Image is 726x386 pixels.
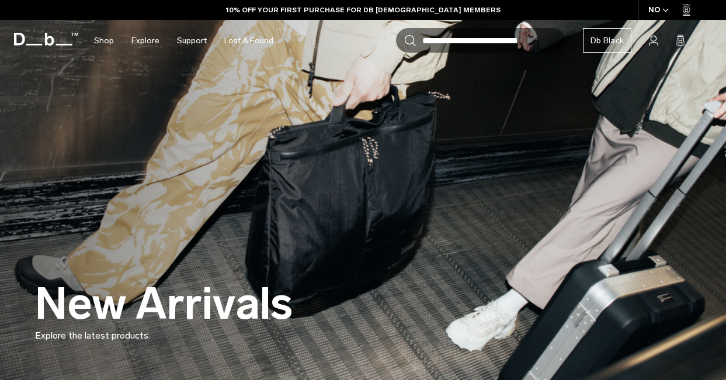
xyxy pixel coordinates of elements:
[177,20,207,61] a: Support
[85,20,282,61] nav: Main Navigation
[226,5,501,15] a: 10% OFF YOUR FIRST PURCHASE FOR DB [DEMOGRAPHIC_DATA] MEMBERS
[35,329,691,343] p: Explore the latest products.
[131,20,159,61] a: Explore
[224,20,273,61] a: Lost & Found
[35,280,293,329] h1: New Arrivals
[94,20,114,61] a: Shop
[583,28,631,53] a: Db Black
